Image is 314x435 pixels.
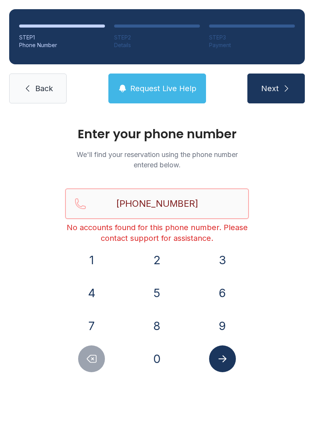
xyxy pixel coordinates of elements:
div: STEP 2 [114,34,200,41]
div: No accounts found for this phone number. Please contact support for assistance. [65,222,249,244]
button: 1 [78,247,105,273]
button: 8 [144,312,170,339]
button: Delete number [78,345,105,372]
p: We'll find your reservation using the phone number entered below. [65,149,249,170]
button: 0 [144,345,170,372]
button: 7 [78,312,105,339]
button: 6 [209,280,236,306]
button: 5 [144,280,170,306]
div: Details [114,41,200,49]
span: Back [35,83,53,94]
input: Reservation phone number [65,188,249,219]
h1: Enter your phone number [65,128,249,140]
button: 9 [209,312,236,339]
button: 2 [144,247,170,273]
div: Payment [209,41,295,49]
div: STEP 1 [19,34,105,41]
button: 4 [78,280,105,306]
span: Next [261,83,279,94]
div: STEP 3 [209,34,295,41]
button: 3 [209,247,236,273]
div: Phone Number [19,41,105,49]
button: Submit lookup form [209,345,236,372]
span: Request Live Help [130,83,196,94]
